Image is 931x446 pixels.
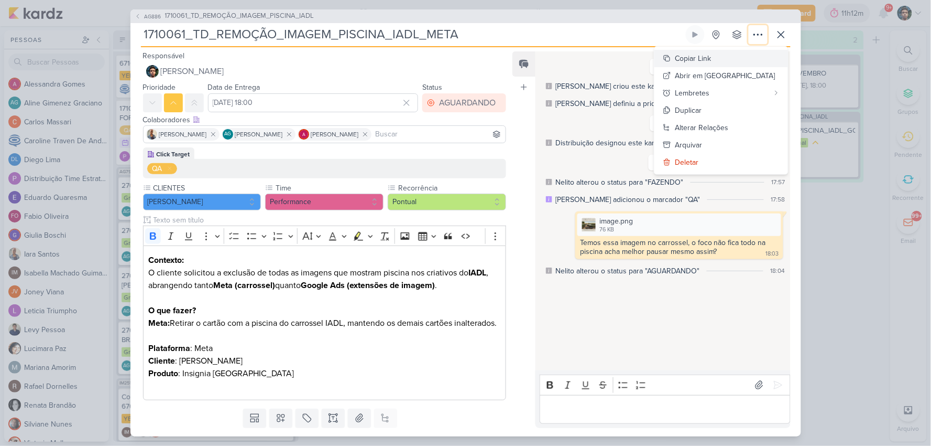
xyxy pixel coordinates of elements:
[555,177,683,188] div: Nelito alterou o status para "FAZENDO"
[374,128,504,141] input: Buscar
[151,215,507,226] input: Texto sem título
[555,266,699,277] div: Nelito alterou o status para "AGUARDANDO"
[148,368,178,379] strong: Produto
[208,83,260,92] label: Data de Entrega
[147,129,157,140] img: Iara Santos
[546,83,552,89] div: Este log é visível à todos no kard
[439,97,496,109] div: AGUARDANDO
[546,196,552,203] div: Este log é visível somente aos membros da sua organização
[235,130,283,139] span: [PERSON_NAME]
[654,84,788,102] button: Lembretes
[555,98,714,109] div: Aline definiu a prioridade para Média
[675,70,775,81] div: Abrir em [GEOGRAPHIC_DATA]
[148,356,175,366] strong: Cliente
[161,65,224,78] span: [PERSON_NAME]
[311,130,359,139] span: [PERSON_NAME]
[224,132,231,137] p: AG
[148,305,196,316] strong: O que fazer?
[159,130,207,139] span: [PERSON_NAME]
[146,65,159,78] img: Nelito Junior
[143,51,185,60] label: Responsável
[675,140,703,151] div: Arquivar
[213,280,275,291] strong: Meta (carrossel)
[675,122,729,133] div: Alterar Relações
[766,250,779,258] div: 18:03
[148,343,190,354] strong: Plataforma
[555,81,662,92] div: Aline criou este kard
[143,194,261,210] button: [PERSON_NAME]
[422,83,442,92] label: Status
[223,129,233,140] div: Aline Gimenez Graciano
[468,268,486,278] strong: IADL
[301,280,435,291] strong: Google Ads (extensões de imagem)
[265,194,384,210] button: Performance
[148,318,170,328] strong: Meta:
[141,25,684,44] input: Kard Sem Título
[546,179,552,185] div: Este log é visível à todos no kard
[143,246,507,400] div: Editor editing area: main
[148,317,500,355] p: Retirar o cartão com a piscina do carrossel IADL, mantendo os demais cartões inalterados. : Meta
[152,163,162,174] div: QA
[577,214,781,236] div: image.png
[771,266,785,275] div: 18:04
[422,93,506,112] button: AGUARDANDO
[148,367,500,392] p: : Insignia [GEOGRAPHIC_DATA]
[654,67,788,84] button: Abrir em [GEOGRAPHIC_DATA]
[152,183,261,194] label: CLIENTES
[599,226,633,234] div: 76 KB
[675,53,711,64] div: Copiar Link
[546,268,552,274] div: Este log é visível à todos no kard
[555,194,700,205] div: Nelito adicionou o marcador "QA"
[540,375,790,395] div: Editor toolbar
[397,183,506,194] label: Recorrência
[275,183,384,194] label: Time
[772,177,785,187] div: 17:57
[654,119,788,136] button: Alterar Relações
[771,195,785,204] div: 17:58
[580,238,768,256] div: Temos essa imagem no carrossel, o foco não fica todo na piscina acha melhor pausar mesmo assim?
[654,154,788,171] button: Deletar
[208,93,419,112] input: Select a date
[675,157,699,168] div: Deletar
[143,114,507,125] div: Colaboradores
[654,50,788,67] button: Copiar Link
[599,216,633,227] div: image.png
[691,30,699,39] div: Ligar relógio
[540,395,790,424] div: Editor editing area: main
[654,102,788,119] button: Duplicar
[148,355,500,367] p: : [PERSON_NAME]
[157,150,190,159] div: Click Target
[654,136,788,154] button: Arquivar
[148,255,184,266] strong: Contexto:
[675,88,769,99] div: Lembretes
[582,217,596,232] img: HLX39DZeSWjtQ6HaGQdqktEgxksfZ1sAju6EKPnI.png
[546,140,552,146] div: Este log é visível à todos no kard
[143,83,176,92] label: Prioridade
[555,137,685,148] div: Distribuição designou este kard a Nelito
[299,129,309,140] img: Alessandra Gomes
[546,100,552,107] div: Este log é visível à todos no kard
[143,226,507,246] div: Editor toolbar
[388,194,506,210] button: Pontual
[675,105,702,116] div: Duplicar
[143,62,507,81] button: [PERSON_NAME]
[148,254,500,304] p: O cliente solicitou a exclusão de todas as imagens que mostram piscina nos criativos do , abrange...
